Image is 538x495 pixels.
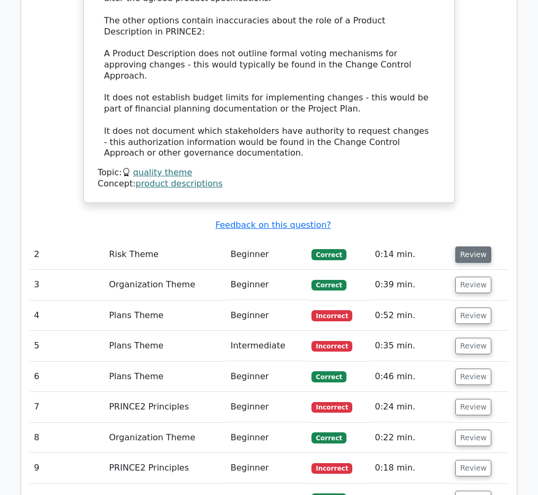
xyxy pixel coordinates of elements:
td: 3 [30,270,105,300]
span: Incorrect [311,463,352,474]
span: Correct [311,432,346,443]
td: 6 [30,362,105,392]
td: Beginner [227,453,308,483]
td: Beginner [227,392,308,422]
td: Beginner [227,270,308,300]
td: Beginner [227,362,308,392]
span: Incorrect [311,310,352,321]
td: 0:46 min. [370,362,451,392]
button: Review [455,460,491,476]
td: Risk Theme [105,240,226,270]
button: Review [455,399,491,415]
td: Plans Theme [105,362,226,392]
button: Review [455,338,491,354]
td: Intermediate [227,331,308,361]
div: Topic: [98,167,440,178]
td: 0:14 min. [370,240,451,270]
td: Beginner [227,240,308,270]
td: 0:18 min. [370,453,451,483]
a: Feedback on this question? [215,220,331,230]
button: Review [455,246,491,263]
td: 0:24 min. [370,392,451,422]
span: Correct [311,371,346,382]
td: Beginner [227,301,308,331]
td: 8 [30,423,105,453]
span: Correct [311,249,346,260]
td: 2 [30,240,105,270]
td: Plans Theme [105,331,226,361]
a: product descriptions [136,178,223,189]
td: 5 [30,331,105,361]
button: Review [455,430,491,446]
span: Correct [311,280,346,291]
span: Incorrect [311,341,352,352]
td: Organization Theme [105,270,226,300]
td: Plans Theme [105,301,226,331]
td: Beginner [227,423,308,453]
div: Concept: [98,178,440,190]
td: 0:35 min. [370,331,451,361]
td: Organization Theme [105,423,226,453]
td: 9 [30,453,105,483]
td: 0:39 min. [370,270,451,300]
td: PRINCE2 Principles [105,392,226,422]
td: 4 [30,301,105,331]
button: Review [455,369,491,385]
button: Review [455,308,491,324]
a: quality theme [133,167,193,177]
td: 0:22 min. [370,423,451,453]
td: 0:52 min. [370,301,451,331]
td: PRINCE2 Principles [105,453,226,483]
button: Review [455,277,491,293]
td: 7 [30,392,105,422]
span: Incorrect [311,402,352,413]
